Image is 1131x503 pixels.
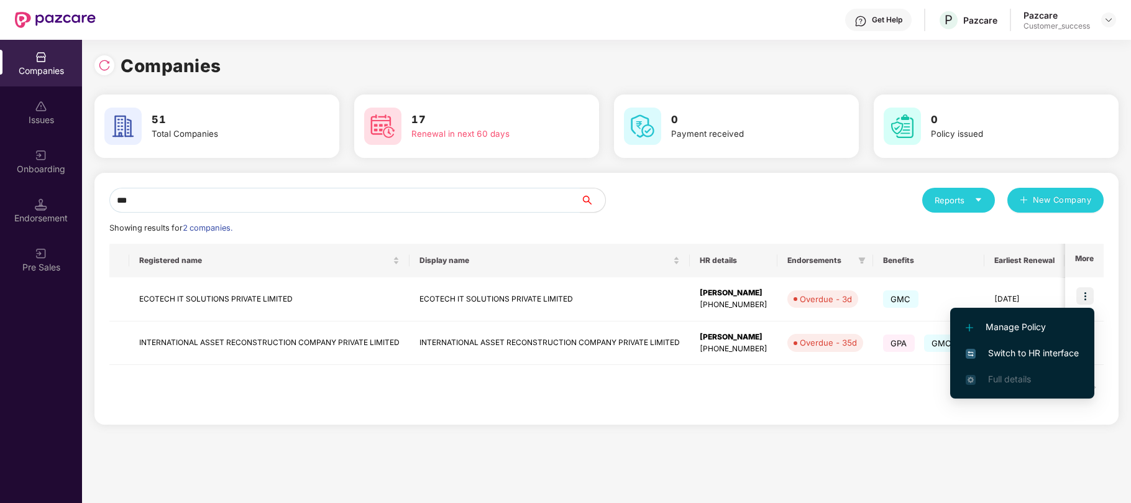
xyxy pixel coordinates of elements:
[800,293,852,305] div: Overdue - 3d
[931,112,1078,128] h3: 0
[35,247,47,260] img: svg+xml;base64,PHN2ZyB3aWR0aD0iMjAiIGhlaWdodD0iMjAiIHZpZXdCb3g9IjAgMCAyMCAyMCIgZmlsbD0ibm9uZSIgeG...
[410,321,690,366] td: INTERNATIONAL ASSET RECONSTRUCTION COMPANY PRIVATE LIMITED
[1033,194,1092,206] span: New Company
[364,108,401,145] img: svg+xml;base64,PHN2ZyB4bWxucz0iaHR0cDovL3d3dy53My5vcmcvMjAwMC9zdmciIHdpZHRoPSI2MCIgaGVpZ2h0PSI2MC...
[671,112,818,128] h3: 0
[945,12,953,27] span: P
[924,335,959,352] span: GMC
[580,195,605,205] span: search
[856,253,868,268] span: filter
[104,108,142,145] img: svg+xml;base64,PHN2ZyB4bWxucz0iaHR0cDovL3d3dy53My5vcmcvMjAwMC9zdmciIHdpZHRoPSI2MCIgaGVpZ2h0PSI2MC...
[411,112,558,128] h3: 17
[152,127,298,141] div: Total Companies
[966,375,976,385] img: svg+xml;base64,PHN2ZyB4bWxucz0iaHR0cDovL3d3dy53My5vcmcvMjAwMC9zdmciIHdpZHRoPSIxNi4zNjMiIGhlaWdodD...
[988,374,1031,384] span: Full details
[183,223,232,233] span: 2 companies.
[700,287,767,299] div: [PERSON_NAME]
[624,108,661,145] img: svg+xml;base64,PHN2ZyB4bWxucz0iaHR0cDovL3d3dy53My5vcmcvMjAwMC9zdmciIHdpZHRoPSI2MCIgaGVpZ2h0PSI2MC...
[966,320,1079,334] span: Manage Policy
[966,346,1079,360] span: Switch to HR interface
[129,321,410,366] td: INTERNATIONAL ASSET RECONSTRUCTION COMPANY PRIVATE LIMITED
[410,244,690,277] th: Display name
[139,256,390,265] span: Registered name
[671,127,818,141] div: Payment received
[690,244,777,277] th: HR details
[700,331,767,343] div: [PERSON_NAME]
[700,299,767,311] div: [PHONE_NUMBER]
[935,194,982,206] div: Reports
[1065,244,1104,277] th: More
[35,51,47,63] img: svg+xml;base64,PHN2ZyBpZD0iQ29tcGFuaWVzIiB4bWxucz0iaHR0cDovL3d3dy53My5vcmcvMjAwMC9zdmciIHdpZHRoPS...
[35,100,47,113] img: svg+xml;base64,PHN2ZyBpZD0iSXNzdWVzX2Rpc2FibGVkIiB4bWxucz0iaHR0cDovL3d3dy53My5vcmcvMjAwMC9zdmciIH...
[152,112,298,128] h3: 51
[963,14,997,26] div: Pazcare
[931,127,1078,141] div: Policy issued
[854,15,867,27] img: svg+xml;base64,PHN2ZyBpZD0iSGVscC0zMngzMiIgeG1sbnM9Imh0dHA6Ly93d3cudzMub3JnLzIwMDAvc3ZnIiB3aWR0aD...
[129,277,410,321] td: ECOTECH IT SOLUTIONS PRIVATE LIMITED
[966,324,973,331] img: svg+xml;base64,PHN2ZyB4bWxucz0iaHR0cDovL3d3dy53My5vcmcvMjAwMC9zdmciIHdpZHRoPSIxMi4yMDEiIGhlaWdodD...
[15,12,96,28] img: New Pazcare Logo
[1023,9,1090,21] div: Pazcare
[884,108,921,145] img: svg+xml;base64,PHN2ZyB4bWxucz0iaHR0cDovL3d3dy53My5vcmcvMjAwMC9zdmciIHdpZHRoPSI2MCIgaGVpZ2h0PSI2MC...
[109,223,232,233] span: Showing results for
[966,349,976,359] img: svg+xml;base64,PHN2ZyB4bWxucz0iaHR0cDovL3d3dy53My5vcmcvMjAwMC9zdmciIHdpZHRoPSIxNiIgaGVpZ2h0PSIxNi...
[98,59,111,72] img: svg+xml;base64,PHN2ZyBpZD0iUmVsb2FkLTMyeDMyIiB4bWxucz0iaHR0cDovL3d3dy53My5vcmcvMjAwMC9zdmciIHdpZH...
[1104,15,1114,25] img: svg+xml;base64,PHN2ZyBpZD0iRHJvcGRvd24tMzJ4MzIiIHhtbG5zPSJodHRwOi8vd3d3LnczLm9yZy8yMDAwL3N2ZyIgd2...
[1020,196,1028,206] span: plus
[883,335,915,352] span: GPA
[974,196,982,204] span: caret-down
[411,127,558,141] div: Renewal in next 60 days
[410,277,690,321] td: ECOTECH IT SOLUTIONS PRIVATE LIMITED
[858,257,866,264] span: filter
[1007,188,1104,213] button: plusNew Company
[883,290,918,308] span: GMC
[35,149,47,162] img: svg+xml;base64,PHN2ZyB3aWR0aD0iMjAiIGhlaWdodD0iMjAiIHZpZXdCb3g9IjAgMCAyMCAyMCIgZmlsbD0ibm9uZSIgeG...
[1076,287,1094,305] img: icon
[872,15,902,25] div: Get Help
[121,52,221,80] h1: Companies
[873,244,984,277] th: Benefits
[1023,21,1090,31] div: Customer_success
[984,277,1065,321] td: [DATE]
[800,336,857,349] div: Overdue - 35d
[35,198,47,211] img: svg+xml;base64,PHN2ZyB3aWR0aD0iMTQuNSIgaGVpZ2h0PSIxNC41IiB2aWV3Qm94PSIwIDAgMTYgMTYiIGZpbGw9Im5vbm...
[984,244,1065,277] th: Earliest Renewal
[419,256,671,265] span: Display name
[129,244,410,277] th: Registered name
[700,343,767,355] div: [PHONE_NUMBER]
[787,256,853,265] span: Endorsements
[580,188,606,213] button: search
